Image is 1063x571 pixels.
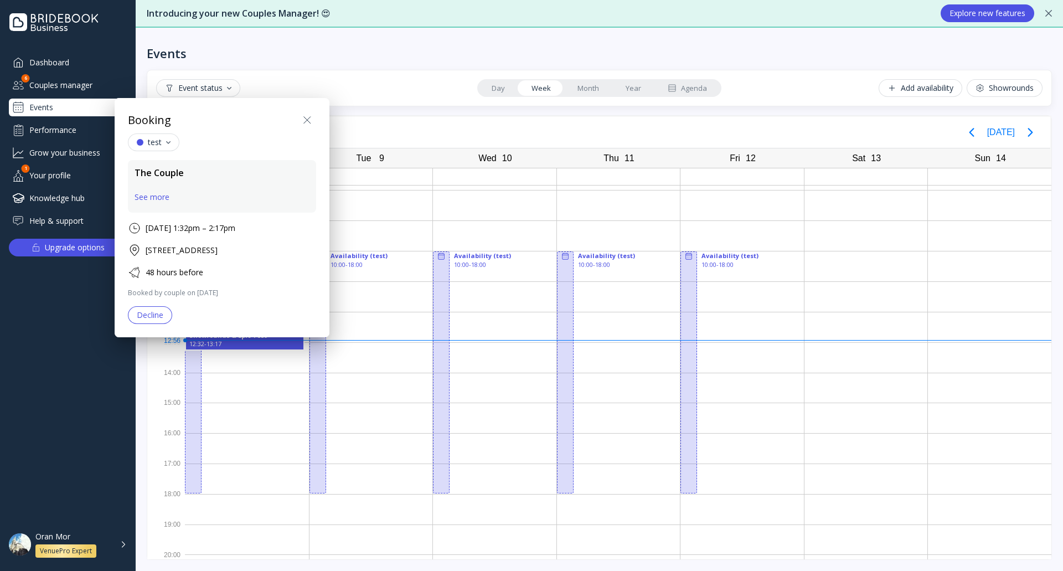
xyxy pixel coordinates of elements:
[148,138,162,147] div: test
[128,306,172,324] button: Decline
[146,267,203,278] div: 48 hours before
[128,133,179,151] button: test
[137,311,163,320] div: Decline
[135,167,184,179] div: The Couple
[128,112,171,128] div: Booking
[135,193,169,202] div: See more
[146,245,218,256] div: [STREET_ADDRESS]
[135,188,169,206] button: See more
[146,223,235,234] div: [DATE] 1:32pm – 2:17pm
[128,288,316,297] div: Booked by couple on [DATE]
